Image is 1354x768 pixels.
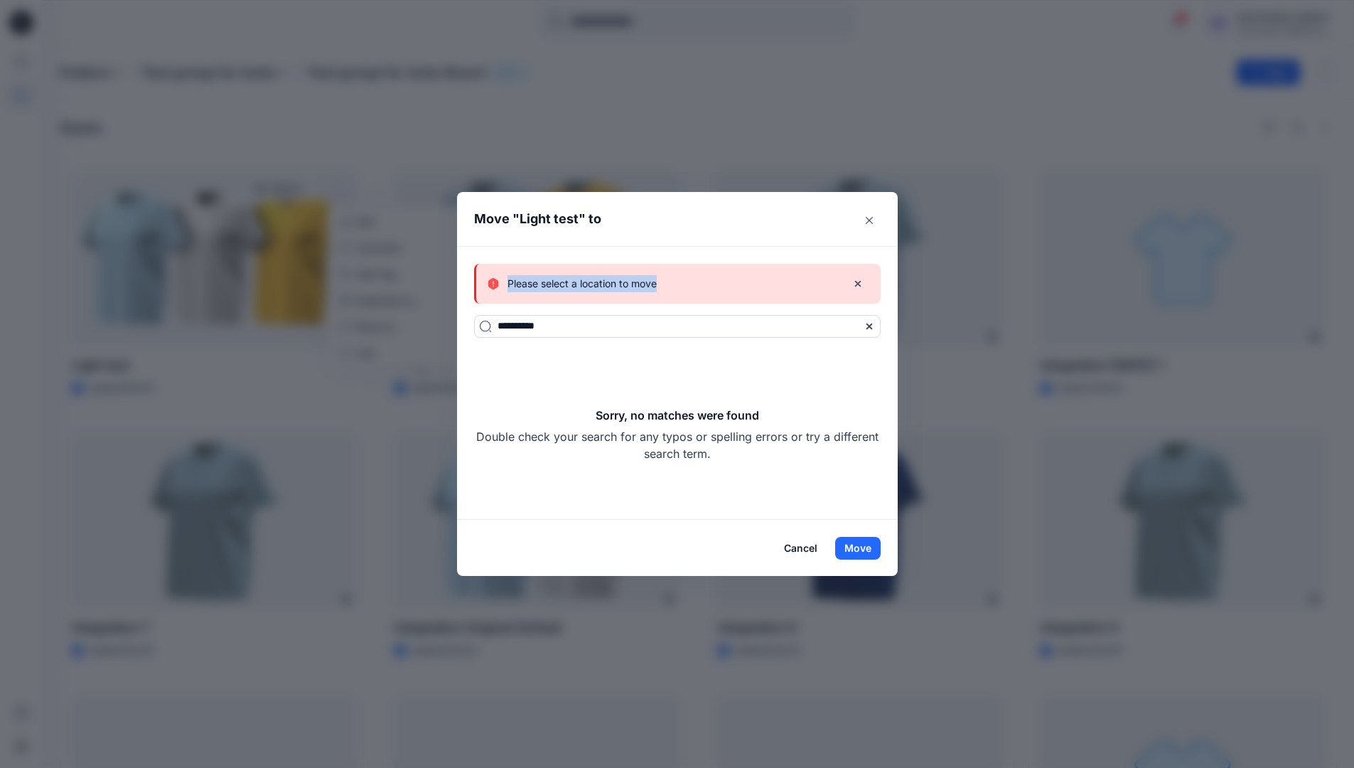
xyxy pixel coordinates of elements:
h5: Sorry, no matches were found [596,407,759,424]
button: Cancel [775,537,827,560]
p: Light test [520,209,579,229]
button: Move [835,537,881,560]
button: Close [858,209,881,232]
p: Please select a location to move [507,275,657,292]
p: Double check your search for any typos or spelling errors or try a different search term. [474,428,881,462]
header: Move " " to [457,192,876,246]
